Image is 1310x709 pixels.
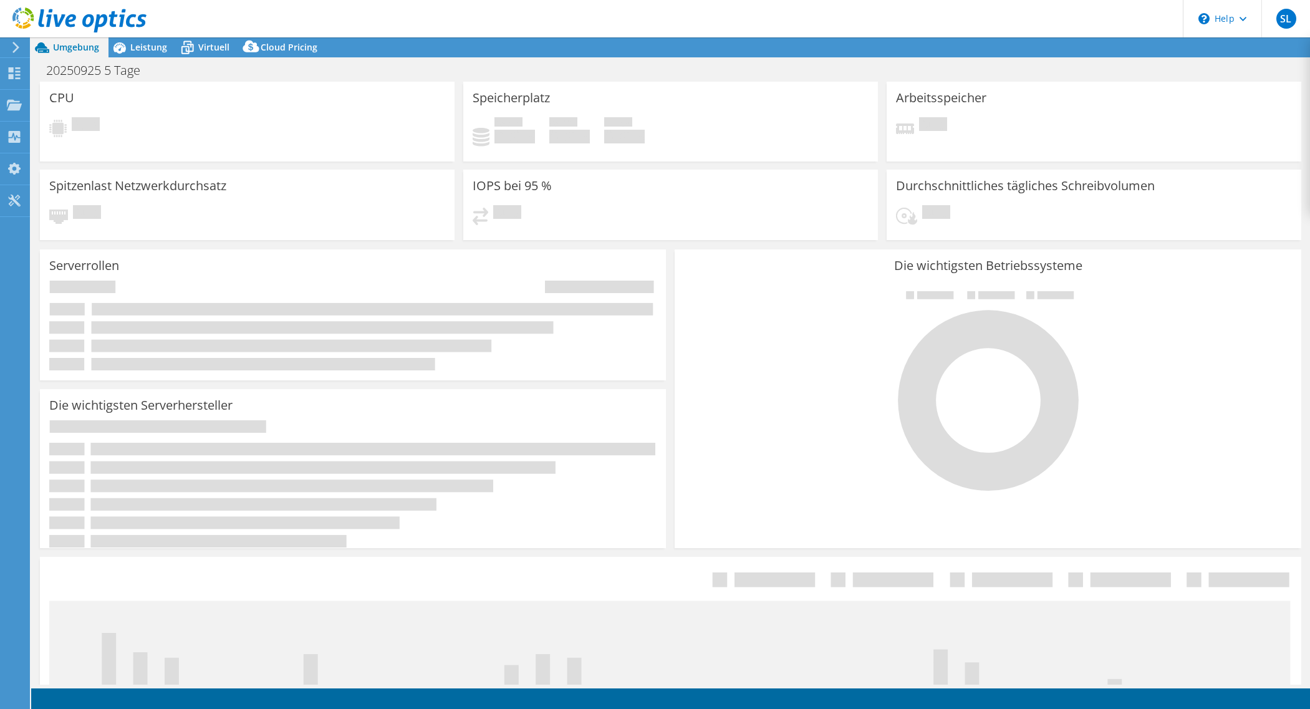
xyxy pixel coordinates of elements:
span: Cloud Pricing [261,41,317,53]
h4: 0 GiB [604,130,645,143]
h3: Die wichtigsten Serverhersteller [49,398,233,412]
h3: IOPS bei 95 % [473,179,552,193]
span: Umgebung [53,41,99,53]
span: Ausstehend [922,205,950,222]
span: Ausstehend [919,117,947,134]
h1: 20250925 5 Tage [41,64,160,77]
span: Ausstehend [72,117,100,134]
span: Ausstehend [493,205,521,222]
h3: Spitzenlast Netzwerkdurchsatz [49,179,226,193]
h3: Die wichtigsten Betriebssysteme [684,259,1291,273]
svg: \n [1198,13,1210,24]
span: Verfügbar [549,117,577,130]
span: Leistung [130,41,167,53]
h3: Speicherplatz [473,91,550,105]
h4: 0 GiB [494,130,535,143]
span: Virtuell [198,41,229,53]
span: SL [1276,9,1296,29]
span: Insgesamt [604,117,632,130]
h4: 0 GiB [549,130,590,143]
h3: CPU [49,91,74,105]
h3: Arbeitsspeicher [896,91,986,105]
h3: Durchschnittliches tägliches Schreibvolumen [896,179,1155,193]
h3: Serverrollen [49,259,119,273]
span: Ausstehend [73,205,101,222]
span: Belegt [494,117,523,130]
